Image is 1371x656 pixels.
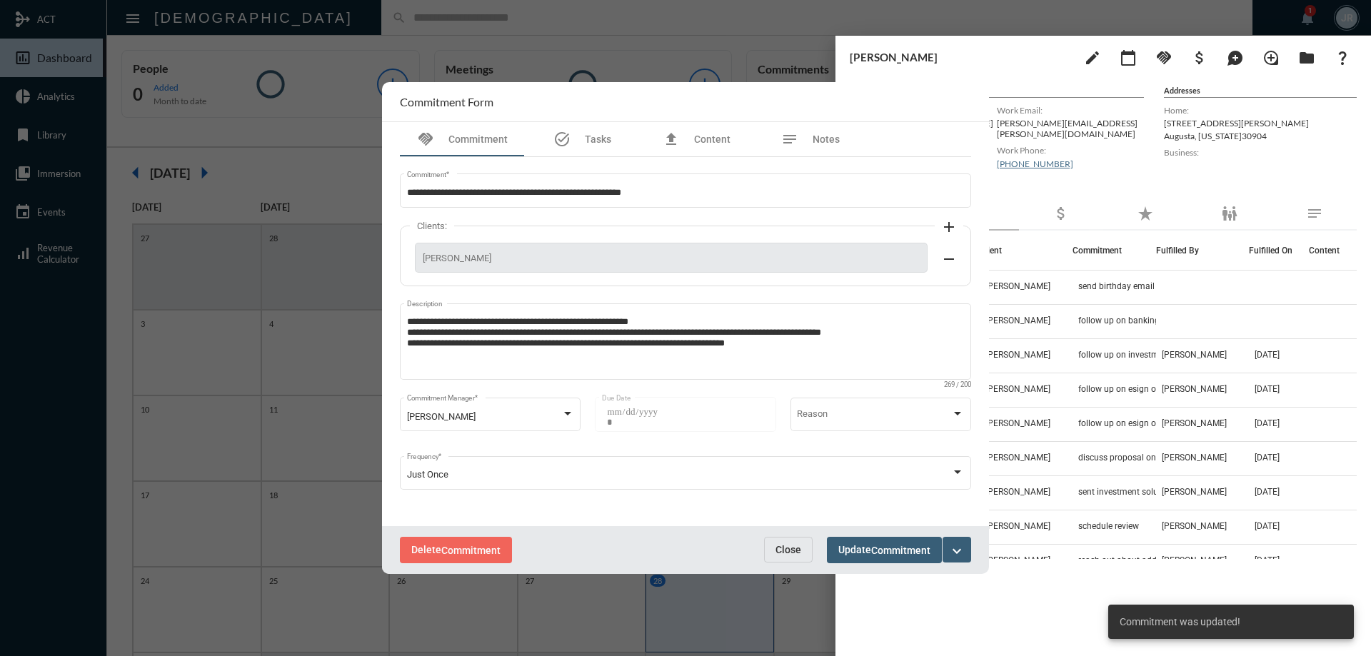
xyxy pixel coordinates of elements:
[407,411,476,422] span: [PERSON_NAME]
[448,133,508,145] span: Commitment
[1164,105,1357,116] label: Home:
[980,231,1073,271] th: Client
[1262,49,1280,66] mat-icon: loupe
[1084,49,1101,66] mat-icon: edit
[1255,555,1280,565] span: [DATE]
[1120,49,1137,66] mat-icon: calendar_today
[407,469,448,480] span: Just Once
[1185,43,1214,71] button: Add Business
[1078,453,1221,463] span: discuss proposal on the stock account allocation
[985,281,1050,291] span: [PERSON_NAME]
[985,418,1050,428] span: [PERSON_NAME]
[1120,615,1240,629] span: Commitment was updated!
[871,545,930,556] span: Commitment
[1078,350,1221,360] span: follow up on investment solution change
[850,51,1071,64] h3: [PERSON_NAME]
[1155,49,1172,66] mat-icon: handshake
[694,133,730,145] span: Content
[1257,43,1285,71] button: Add Introduction
[1078,487,1221,497] span: sent investment solution change for esign
[1078,384,1221,394] span: follow up on esign of Inv. solution change
[1137,205,1154,222] mat-icon: star_rate
[1292,43,1321,71] button: Archives
[1078,521,1139,531] span: schedule review
[1150,43,1178,71] button: Add Commitment
[1255,384,1280,394] span: [DATE]
[1162,384,1227,394] span: [PERSON_NAME]
[985,453,1050,463] span: [PERSON_NAME]
[1191,49,1208,66] mat-icon: attach_money
[775,544,801,555] span: Close
[1255,453,1280,463] span: [DATE]
[1078,418,1221,428] span: follow up on esign of investment solution change
[1078,43,1107,71] button: edit person
[1053,205,1070,222] mat-icon: attach_money
[997,105,1144,116] label: Work Email:
[1164,118,1357,128] p: [STREET_ADDRESS][PERSON_NAME]
[1162,418,1227,428] span: [PERSON_NAME]
[1078,555,1197,565] span: reach out about adding money
[940,218,958,236] mat-icon: add
[764,537,813,562] button: Close
[400,537,512,563] button: DeleteCommitment
[1306,205,1323,222] mat-icon: notes
[838,544,930,555] span: Update
[1162,350,1227,360] span: [PERSON_NAME]
[585,133,611,145] span: Tasks
[985,555,1050,565] span: [PERSON_NAME]
[1164,86,1357,98] h5: Addresses
[1255,418,1280,428] span: [DATE]
[1328,43,1357,71] button: What If?
[553,131,571,148] mat-icon: task_alt
[985,521,1050,531] span: [PERSON_NAME]
[1114,43,1142,71] button: Add meeting
[417,131,434,148] mat-icon: handshake
[997,145,1144,156] label: Work Phone:
[663,131,680,148] mat-icon: file_upload
[1162,453,1227,463] span: [PERSON_NAME]
[400,95,493,109] h2: Commitment Form
[827,537,942,563] button: UpdateCommitment
[1227,49,1244,66] mat-icon: maps_ugc
[948,543,965,560] mat-icon: expand_more
[944,381,971,389] mat-hint: 269 / 200
[1221,205,1238,222] mat-icon: family_restroom
[441,545,501,556] span: Commitment
[813,133,840,145] span: Notes
[1162,487,1227,497] span: [PERSON_NAME]
[1073,231,1156,271] th: Commitment
[850,86,1144,98] h5: Contact Information
[423,253,920,263] span: [PERSON_NAME]
[985,316,1050,326] span: [PERSON_NAME]
[1156,231,1249,271] th: Fulfilled By
[997,118,1144,139] p: [PERSON_NAME][EMAIL_ADDRESS][PERSON_NAME][DOMAIN_NAME]
[940,251,958,268] mat-icon: remove
[985,350,1050,360] span: [PERSON_NAME]
[1078,281,1175,291] span: send birthday email 7/19
[1298,49,1315,66] mat-icon: folder
[411,544,501,555] span: Delete
[1162,555,1227,565] span: [PERSON_NAME]
[781,131,798,148] mat-icon: notes
[1255,521,1280,531] span: [DATE]
[1255,350,1280,360] span: [DATE]
[1164,147,1357,158] label: Business:
[1164,131,1357,141] p: Augusta , [US_STATE] 30904
[997,158,1073,169] a: [PHONE_NUMBER]
[1302,231,1357,271] th: Content
[1249,231,1302,271] th: Fulfilled On
[985,384,1050,394] span: [PERSON_NAME]
[1162,521,1227,531] span: [PERSON_NAME]
[1078,316,1221,326] span: follow up on banking info for $200K AIP in the stock account
[410,221,454,231] label: Clients:
[985,487,1050,497] span: [PERSON_NAME]
[1221,43,1250,71] button: Add Mention
[1334,49,1351,66] mat-icon: question_mark
[1255,487,1280,497] span: [DATE]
